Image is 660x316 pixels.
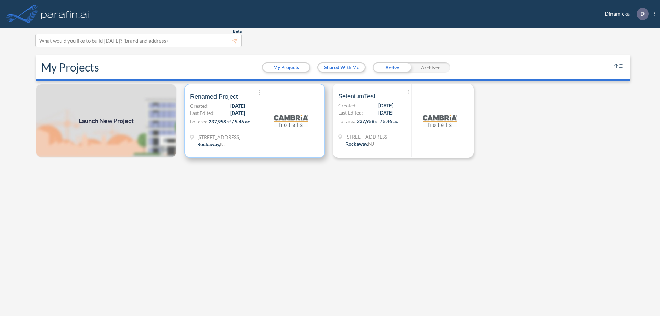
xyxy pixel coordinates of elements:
[197,133,240,141] span: 321 Mt Hope Ave
[197,141,226,148] div: Rockaway, NJ
[230,109,245,117] span: [DATE]
[640,11,645,17] p: D
[230,102,245,109] span: [DATE]
[338,92,375,100] span: SeleniumTest
[378,109,393,116] span: [DATE]
[338,118,357,124] span: Lot area:
[318,63,365,72] button: Shared With Me
[190,119,209,124] span: Lot area:
[41,61,99,74] h2: My Projects
[36,84,177,158] a: Launch New Project
[190,92,238,101] span: Renamed Project
[209,119,250,124] span: 237,958 sf / 5.46 ac
[220,141,226,147] span: NJ
[263,63,309,72] button: My Projects
[357,118,398,124] span: 237,958 sf / 5.46 ac
[613,62,624,73] button: sort
[368,141,374,147] span: NJ
[345,133,388,140] span: 321 Mt Hope Ave
[345,141,368,147] span: Rockaway ,
[423,103,457,138] img: logo
[40,7,90,21] img: logo
[190,109,215,117] span: Last Edited:
[197,141,220,147] span: Rockaway ,
[594,8,655,20] div: Dinamicka
[79,116,134,126] span: Launch New Project
[36,84,177,158] img: add
[338,102,357,109] span: Created:
[373,62,411,73] div: Active
[378,102,393,109] span: [DATE]
[345,140,374,148] div: Rockaway, NJ
[274,103,308,138] img: logo
[411,62,450,73] div: Archived
[190,102,209,109] span: Created:
[338,109,363,116] span: Last Edited:
[233,29,242,34] span: Beta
